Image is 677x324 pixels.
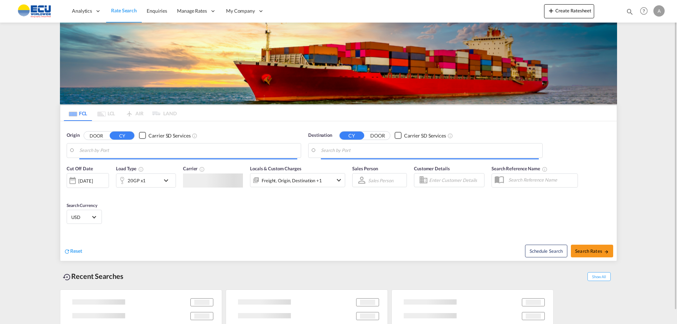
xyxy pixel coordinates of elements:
md-icon: The selected Trucker/Carrierwill be displayed in the rate results If the rates are from another f... [199,166,205,172]
span: Carrier [183,166,205,171]
button: icon-plus 400-fgCreate Ratesheet [544,4,594,18]
button: Search Ratesicon-arrow-right [571,245,613,257]
div: Carrier SD Services [404,132,446,139]
span: Help [638,5,650,17]
button: DOOR [365,132,390,140]
md-select: Sales Person [367,175,394,185]
md-icon: Unchecked: Search for CY (Container Yard) services for all selected carriers.Checked : Search for... [192,133,197,139]
div: Origin DOOR CY Checkbox No InkUnchecked: Search for CY (Container Yard) services for all selected... [60,121,617,261]
div: Carrier SD Services [148,132,190,139]
span: Show All [587,272,611,281]
span: Locals & Custom Charges [250,166,301,171]
img: LCL+%26+FCL+BACKGROUND.png [60,23,617,104]
md-datepicker: Select [67,187,72,197]
div: icon-refreshReset [64,247,82,255]
span: Search Rates [575,248,609,254]
md-icon: icon-backup-restore [63,273,71,281]
div: icon-magnify [626,8,634,18]
span: USD [71,214,91,220]
span: Destination [308,132,332,139]
md-pagination-wrapper: Use the left and right arrow keys to navigate between tabs [64,105,177,121]
span: Sales Person [352,166,378,171]
span: My Company [226,7,255,14]
span: Enquiries [147,8,167,14]
div: [DATE] [78,178,93,184]
span: Search Currency [67,203,97,208]
input: Search by Port [321,145,539,156]
span: Manage Rates [177,7,207,14]
span: Cut Off Date [67,166,93,171]
div: [DATE] [67,173,109,188]
div: 20GP x1icon-chevron-down [116,173,176,188]
md-icon: Unchecked: Search for CY (Container Yard) services for all selected carriers.Checked : Search for... [447,133,453,139]
md-icon: icon-magnify [626,8,634,16]
md-checkbox: Checkbox No Ink [395,132,446,139]
md-icon: icon-refresh [64,248,70,255]
button: DOOR [84,132,109,140]
div: A [653,5,665,17]
button: Note: By default Schedule search will only considerorigin ports, destination ports and cut off da... [525,245,567,257]
span: Analytics [72,7,92,14]
div: Freight Origin Destination Factory Stuffingicon-chevron-down [250,173,345,187]
md-icon: Your search will be saved by the below given name [542,166,548,172]
span: Rate Search [111,7,137,13]
span: Load Type [116,166,144,171]
button: CY [110,132,134,140]
span: Search Reference Name [492,166,548,171]
input: Search by Port [79,145,297,156]
md-select: Select Currency: $ USDUnited States Dollar [71,212,98,222]
md-icon: icon-plus 400-fg [547,6,555,15]
span: Origin [67,132,79,139]
md-tab-item: FCL [64,105,92,121]
md-checkbox: Checkbox No Ink [139,132,190,139]
div: Freight Origin Destination Factory Stuffing [262,176,322,185]
span: Customer Details [414,166,450,171]
md-icon: icon-arrow-right [604,249,609,254]
div: 20GP x1 [128,176,146,185]
input: Enter Customer Details [429,175,482,185]
div: Help [638,5,653,18]
img: 6cccb1402a9411edb762cf9624ab9cda.png [11,3,58,19]
md-icon: icon-information-outline [138,166,144,172]
input: Search Reference Name [505,175,578,185]
md-icon: icon-chevron-down [335,176,343,184]
span: Reset [70,248,82,254]
button: CY [340,132,364,140]
div: Recent Searches [60,268,126,284]
md-icon: icon-chevron-down [162,176,174,185]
